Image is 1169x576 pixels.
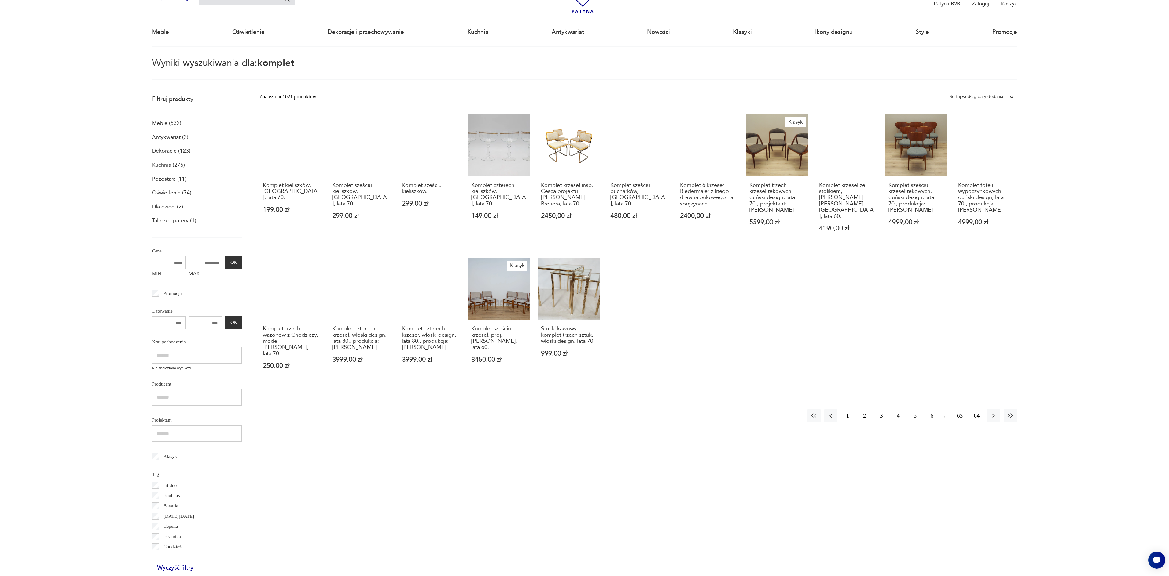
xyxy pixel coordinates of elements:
a: Dekoracje (123) [152,146,190,156]
a: Komplet foteli wypoczynkowych, duński design, lata 70., produkcja: DaniaKomplet foteli wypoczynko... [955,114,1017,246]
p: Klasyk [164,452,177,460]
a: Komplet czterech kieliszków, Polska, lata 70.Komplet czterech kieliszków, [GEOGRAPHIC_DATA], lata... [468,114,530,246]
h3: Komplet czterech kieliszków, [GEOGRAPHIC_DATA], lata 70. [471,182,527,207]
a: Meble [152,18,169,46]
p: 299,00 zł [332,213,388,219]
a: Style [916,18,929,46]
span: komplet [257,56,294,69]
p: Meble (532) [152,118,181,129]
div: Sortuj według daty dodania [950,93,1003,101]
button: OK [225,316,242,329]
p: 5599,00 zł [749,219,805,226]
button: 2 [858,409,871,422]
a: Dla dzieci (2) [152,202,183,212]
button: 1 [841,409,854,422]
a: Komplet sześciu pucharków, Polska, lata 70.Komplet sześciu pucharków, [GEOGRAPHIC_DATA], lata 70.... [607,114,670,246]
a: KlasykKomplet sześciu krzeseł, proj. J. Andersen, Dania, lata 60.Komplet sześciu krzeseł, proj. [... [468,258,530,383]
h3: Komplet 6 krzeseł Biedermajer z litego drewna bukowego na sprężynach [680,182,736,207]
p: Promocja [164,289,182,297]
p: 999,00 zł [541,350,597,357]
button: OK [225,256,242,269]
p: Kraj pochodzenia [152,338,242,346]
h3: Komplet sześciu krzeseł tekowych, duński design, lata 70., produkcja: [PERSON_NAME] [888,182,944,213]
p: Filtruj produkty [152,95,242,103]
h3: Komplet foteli wypoczynkowych, duński design, lata 70., produkcja: [PERSON_NAME] [958,182,1014,213]
p: Chodzież [164,543,182,551]
button: 5 [909,409,922,422]
p: Datowanie [152,307,242,315]
button: 63 [953,409,966,422]
h3: Komplet krzeseł insp. Cescą projektu [PERSON_NAME] Breuera, lata 70. [541,182,597,207]
p: 4190,00 zł [819,225,875,232]
a: Kuchnia [467,18,488,46]
h3: Komplet czterech krzeseł, włoski design, lata 80., produkcja: [PERSON_NAME] [402,326,458,351]
p: 250,00 zł [263,363,318,369]
a: Antykwariat [552,18,584,46]
p: Wyniki wyszukiwania dla: [152,59,1017,80]
p: Patyna B2B [934,0,960,7]
p: Cena [152,247,242,255]
h3: Komplet trzech wazonów z Chodzieży, model [PERSON_NAME], lata 70. [263,326,318,357]
p: Ćmielów [164,553,181,561]
a: Kuchnia (275) [152,160,185,170]
h3: Stoliki kawowy, komplet trzech sztuk, włoski design, lata 70. [541,326,597,344]
a: Komplet czterech krzeseł, włoski design, lata 80., produkcja: WłochyKomplet czterech krzeseł, wło... [399,258,461,383]
p: 299,00 zł [402,201,458,207]
a: Antykwariat (3) [152,132,188,143]
a: Komplet trzech wazonów z Chodzieży, model Iwona z różą, lata 70.Komplet trzech wazonów z Chodzież... [259,258,322,383]
a: Dekoracje i przechowywanie [328,18,404,46]
p: 199,00 zł [263,207,318,213]
p: Zaloguj [972,0,989,7]
p: ceramika [164,533,181,541]
a: Talerze i patery (1) [152,216,196,226]
a: Komplet 6 krzeseł Biedermajer z litego drewna bukowego na sprężynachKomplet 6 krzeseł Biedermajer... [677,114,739,246]
a: Oświetlenie [232,18,265,46]
p: 2400,00 zł [680,213,736,219]
button: 3 [875,409,888,422]
button: 4 [891,409,905,422]
a: Komplet krzeseł insp. Cescą projektu M. Breuera, lata 70.Komplet krzeseł insp. Cescą projektu [PE... [538,114,600,246]
h3: Komplet trzech krzeseł tekowych, duński design, lata 70., projektant: [PERSON_NAME] [749,182,805,213]
p: Nie znaleziono wyników [152,365,242,371]
h3: Komplet kieliszków, [GEOGRAPHIC_DATA], lata 70. [263,182,318,201]
a: Komplet sześciu kieliszków.Komplet sześciu kieliszków.299,00 zł [399,114,461,246]
h3: Komplet sześciu kieliszków. [402,182,458,195]
p: Producent [152,380,242,388]
h3: Komplet sześciu krzeseł, proj. [PERSON_NAME], lata 60. [471,326,527,351]
p: Bavaria [164,502,178,510]
h3: Komplet krzeseł ze stolikiem, [PERSON_NAME][PERSON_NAME], [GEOGRAPHIC_DATA], lata 60. [819,182,875,219]
p: Projektant [152,416,242,424]
p: 149,00 zł [471,213,527,219]
a: Klasyki [733,18,752,46]
div: Znaleziono 1021 produktów [259,93,316,101]
label: MIN [152,269,186,281]
a: Oświetlenie (74) [152,188,191,198]
p: 3999,00 zł [402,357,458,363]
a: Nowości [647,18,670,46]
a: Komplet sześciu kieliszków, Polska, lata 70.Komplet sześciu kieliszków, [GEOGRAPHIC_DATA], lata 7... [329,114,391,246]
p: 2450,00 zł [541,213,597,219]
iframe: Smartsupp widget button [1148,552,1165,569]
a: Pozostałe (11) [152,174,186,184]
p: Koszyk [1001,0,1017,7]
p: 4999,00 zł [958,219,1014,226]
p: [DATE][DATE] [164,512,194,520]
a: Komplet krzeseł ze stolikiem, J.McGuire, San Francisco, lata 60.Komplet krzeseł ze stolikiem, [PE... [816,114,878,246]
a: Stoliki kawowy, komplet trzech sztuk, włoski design, lata 70.Stoliki kawowy, komplet trzech sztuk... [538,258,600,383]
a: Promocje [992,18,1017,46]
h3: Komplet sześciu pucharków, [GEOGRAPHIC_DATA], lata 70. [610,182,666,207]
p: 4999,00 zł [888,219,944,226]
a: Komplet sześciu krzeseł tekowych, duński design, lata 70., produkcja: DaniaKomplet sześciu krzese... [885,114,948,246]
label: MAX [189,269,222,281]
p: Cepelia [164,522,178,530]
button: Wyczyść filtry [152,561,198,574]
a: Komplet czterech krzeseł, włoski design, lata 80., produkcja: WłochyKomplet czterech krzeseł, wło... [329,258,391,383]
h3: Komplet sześciu kieliszków, [GEOGRAPHIC_DATA], lata 70. [332,182,388,207]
